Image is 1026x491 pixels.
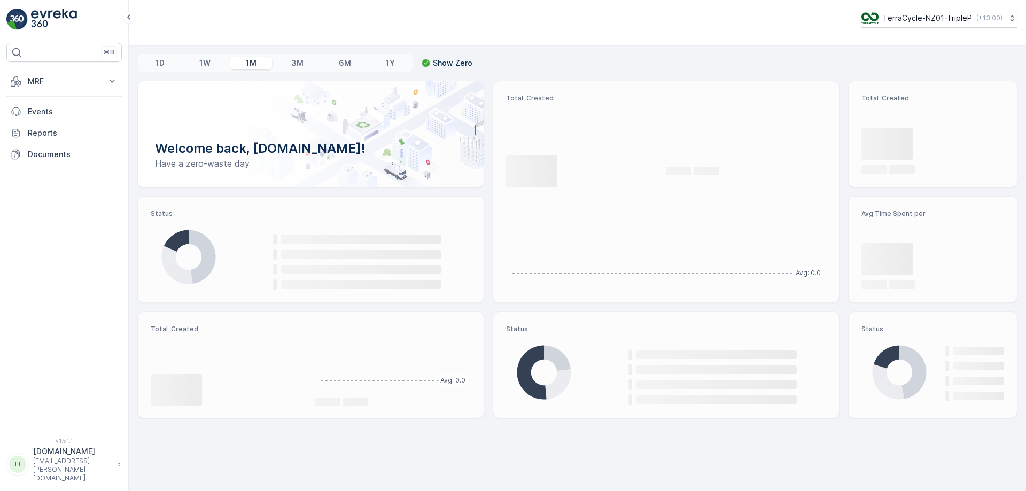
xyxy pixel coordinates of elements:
[199,58,211,68] p: 1W
[155,157,467,170] p: Have a zero-waste day
[31,9,77,30] img: logo_light-DOdMpM7g.png
[28,149,118,160] p: Documents
[386,58,395,68] p: 1Y
[28,106,118,117] p: Events
[861,209,1004,218] p: Avg Time Spent per
[104,48,114,57] p: ⌘B
[246,58,256,68] p: 1M
[433,58,472,68] p: Show Zero
[506,94,826,103] p: Total Created
[6,438,122,444] span: v 1.51.1
[156,58,165,68] p: 1D
[33,446,112,457] p: [DOMAIN_NAME]
[861,12,879,24] img: TC_7kpGtVS.png
[28,128,118,138] p: Reports
[861,94,1004,103] p: Total Created
[861,325,1004,333] p: Status
[33,457,112,482] p: [EMAIL_ADDRESS][PERSON_NAME][DOMAIN_NAME]
[6,446,122,482] button: TT[DOMAIN_NAME][EMAIL_ADDRESS][PERSON_NAME][DOMAIN_NAME]
[155,140,467,157] p: Welcome back, [DOMAIN_NAME]!
[6,122,122,144] a: Reports
[291,58,304,68] p: 3M
[976,14,1002,22] p: ( +13:00 )
[883,13,972,24] p: TerraCycle-NZ01-TripleP
[9,456,26,473] div: TT
[6,101,122,122] a: Events
[6,9,28,30] img: logo
[151,325,306,333] p: Total Created
[28,76,100,87] p: MRF
[339,58,351,68] p: 6M
[6,144,122,165] a: Documents
[6,71,122,92] button: MRF
[151,209,471,218] p: Status
[506,325,826,333] p: Status
[861,9,1017,28] button: TerraCycle-NZ01-TripleP(+13:00)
